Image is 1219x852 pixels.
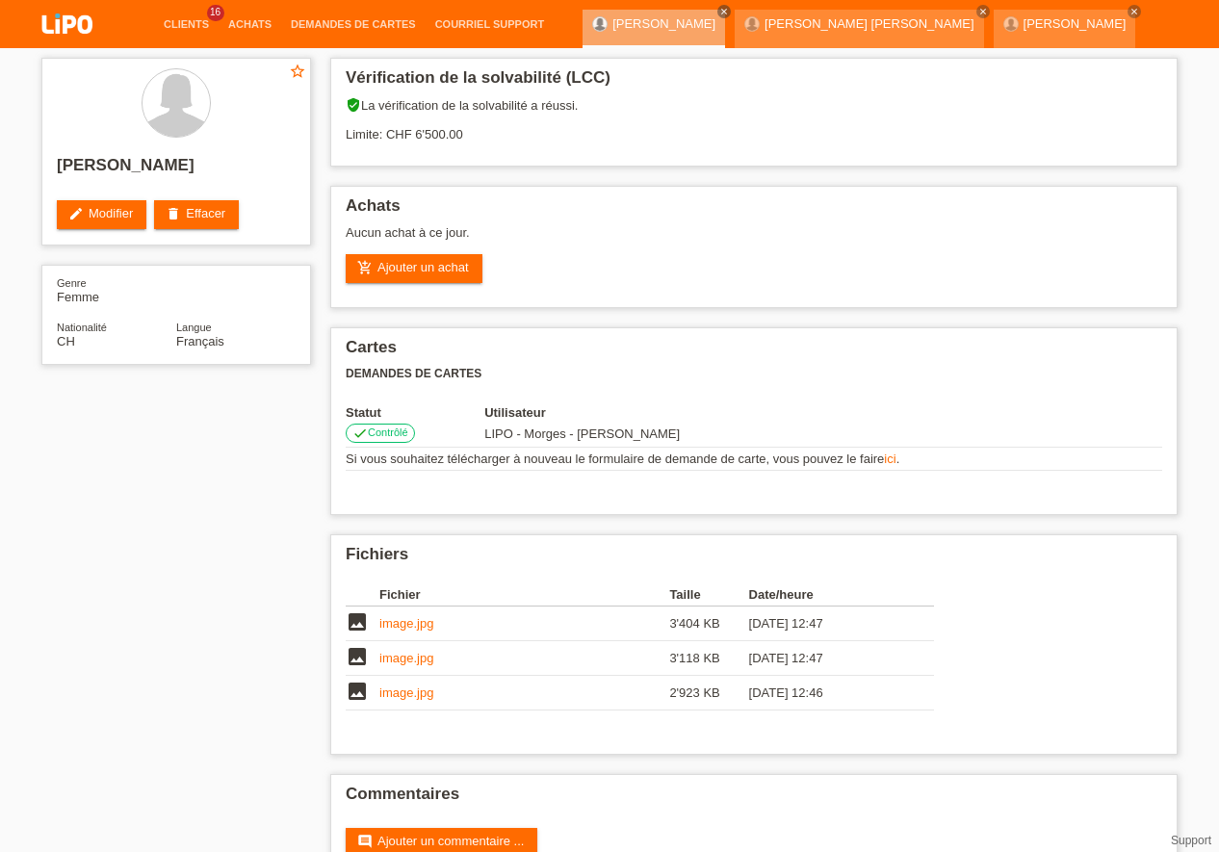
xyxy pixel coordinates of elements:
i: close [719,7,729,16]
span: Suisse [57,334,75,349]
i: close [1129,7,1139,16]
a: Demandes de cartes [281,18,426,30]
th: Statut [346,405,484,420]
h2: [PERSON_NAME] [57,156,296,185]
th: Date/heure [749,583,907,607]
i: image [346,680,369,703]
td: 3'118 KB [669,641,748,676]
a: Clients [154,18,219,30]
span: Langue [176,322,212,333]
td: 3'404 KB [669,607,748,641]
span: Genre [57,277,87,289]
span: 20.08.2025 [484,426,680,441]
i: edit [68,206,84,221]
i: comment [357,834,373,849]
h2: Cartes [346,338,1162,367]
i: delete [166,206,181,221]
a: LIPO pay [19,39,116,54]
td: [DATE] 12:47 [749,607,907,641]
th: Fichier [379,583,669,607]
a: image.jpg [379,685,433,700]
a: close [717,5,731,18]
i: close [978,7,988,16]
i: verified_user [346,97,361,113]
td: 2'923 KB [669,676,748,710]
th: Utilisateur [484,405,811,420]
a: [PERSON_NAME] [PERSON_NAME] [765,16,973,31]
i: check [352,426,368,441]
td: [DATE] 12:46 [749,676,907,710]
div: Femme [57,275,176,304]
i: add_shopping_cart [357,260,373,275]
h2: Commentaires [346,785,1162,813]
div: Aucun achat à ce jour. [346,225,1162,254]
th: Taille [669,583,748,607]
h3: Demandes de cartes [346,367,1162,381]
span: Nationalité [57,322,107,333]
i: image [346,645,369,668]
div: La vérification de la solvabilité a réussi. Limite: CHF 6'500.00 [346,97,1162,156]
a: [PERSON_NAME] [612,16,715,31]
h2: Vérification de la solvabilité (LCC) [346,68,1162,97]
a: Support [1171,834,1211,847]
a: image.jpg [379,616,433,631]
a: star_border [289,63,306,83]
h2: Achats [346,196,1162,225]
h2: Fichiers [346,545,1162,574]
a: close [1128,5,1141,18]
td: [DATE] 12:47 [749,641,907,676]
span: Français [176,334,224,349]
a: ici [884,452,895,466]
td: Si vous souhaitez télécharger à nouveau le formulaire de demande de carte, vous pouvez le faire . [346,448,1162,471]
a: close [976,5,990,18]
a: Achats [219,18,281,30]
i: image [346,610,369,633]
a: add_shopping_cartAjouter un achat [346,254,482,283]
span: Contrôlé [368,426,408,438]
a: deleteEffacer [154,200,239,229]
a: image.jpg [379,651,433,665]
a: [PERSON_NAME] [1024,16,1127,31]
span: 16 [207,5,224,21]
a: Courriel Support [426,18,554,30]
i: star_border [289,63,306,80]
a: editModifier [57,200,146,229]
